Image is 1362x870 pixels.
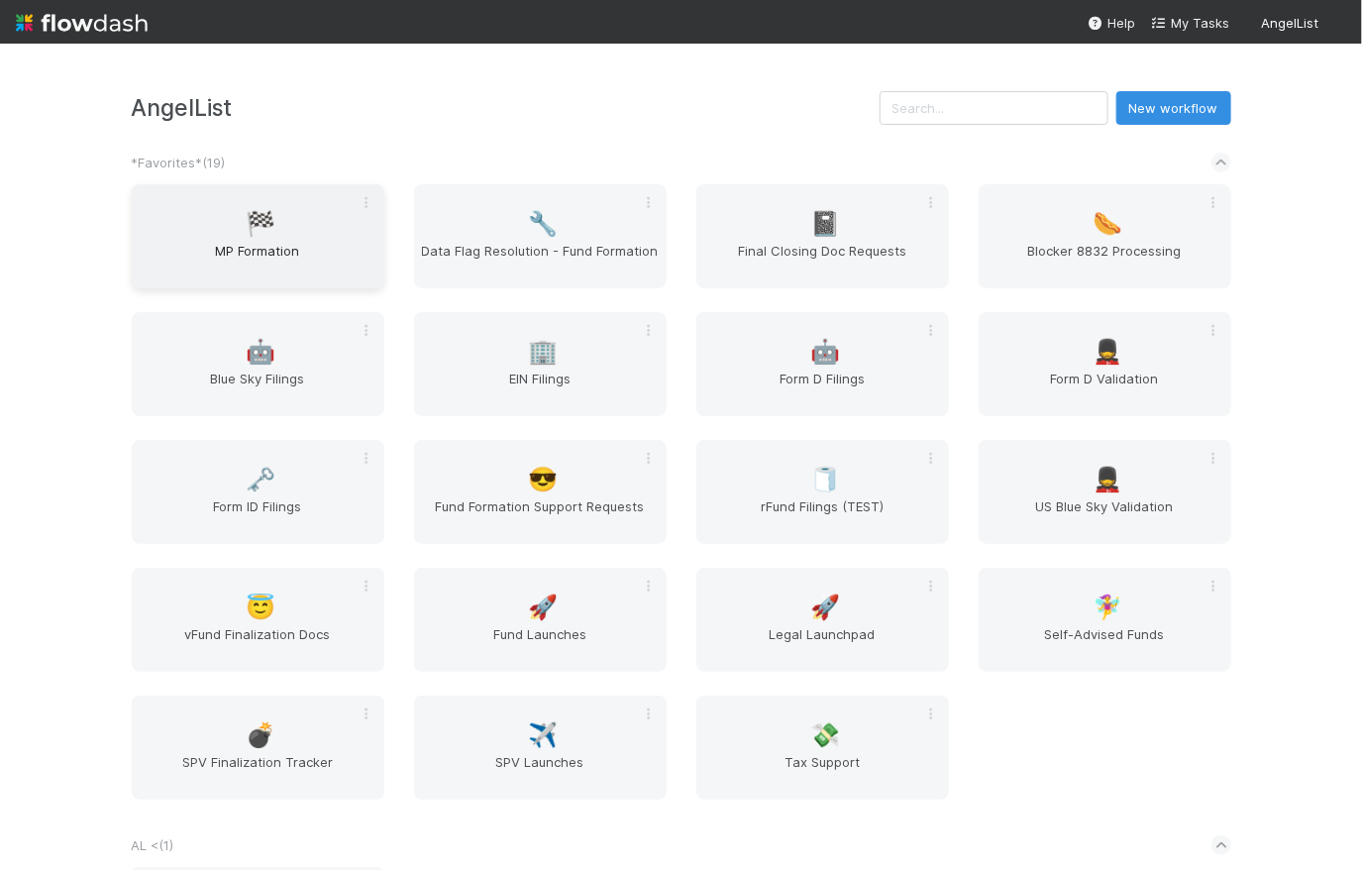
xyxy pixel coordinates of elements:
[987,241,1223,280] span: Blocker 8832 Processing
[140,241,376,280] span: MP Formation
[696,440,949,544] a: 🧻rFund Filings (TEST)
[140,369,376,408] span: Blue Sky Filings
[696,184,949,288] a: 📓Final Closing Doc Requests
[16,6,148,40] img: logo-inverted-e16ddd16eac7371096b0.svg
[528,595,558,620] span: 🚀
[1093,595,1122,620] span: 🧚‍♀️
[987,369,1223,408] span: Form D Validation
[1093,339,1122,365] span: 💂
[422,369,659,408] span: EIN Filings
[704,624,941,664] span: Legal Launchpad
[422,496,659,536] span: Fund Formation Support Requests
[132,837,174,853] span: AL < ( 1 )
[132,184,384,288] a: 🏁MP Formation
[414,184,667,288] a: 🔧Data Flag Resolution - Fund Formation
[979,312,1231,416] a: 💂Form D Validation
[810,722,840,748] span: 💸
[704,241,941,280] span: Final Closing Doc Requests
[880,91,1108,125] input: Search...
[528,722,558,748] span: ✈️
[132,568,384,672] a: 😇vFund Finalization Docs
[140,624,376,664] span: vFund Finalization Docs
[246,467,275,492] span: 🗝️
[132,440,384,544] a: 🗝️Form ID Filings
[979,184,1231,288] a: 🌭Blocker 8832 Processing
[414,312,667,416] a: 🏢EIN Filings
[810,339,840,365] span: 🤖
[1093,211,1122,237] span: 🌭
[246,722,275,748] span: 💣
[414,568,667,672] a: 🚀Fund Launches
[422,624,659,664] span: Fund Launches
[810,467,840,492] span: 🧻
[414,440,667,544] a: 😎Fund Formation Support Requests
[422,752,659,792] span: SPV Launches
[979,440,1231,544] a: 💂US Blue Sky Validation
[1088,13,1135,33] div: Help
[1116,91,1231,125] button: New workflow
[979,568,1231,672] a: 🧚‍♀️Self-Advised Funds
[696,696,949,800] a: 💸Tax Support
[1151,13,1229,33] a: My Tasks
[422,241,659,280] span: Data Flag Resolution - Fund Formation
[132,696,384,800] a: 💣SPV Finalization Tracker
[696,312,949,416] a: 🤖Form D Filings
[528,339,558,365] span: 🏢
[810,595,840,620] span: 🚀
[1093,467,1122,492] span: 💂
[704,369,941,408] span: Form D Filings
[246,339,275,365] span: 🤖
[1326,14,1346,34] img: avatar_b467e446-68e1-4310-82a7-76c532dc3f4b.png
[1261,15,1318,31] span: AngelList
[140,496,376,536] span: Form ID Filings
[528,467,558,492] span: 😎
[696,568,949,672] a: 🚀Legal Launchpad
[987,496,1223,536] span: US Blue Sky Validation
[528,211,558,237] span: 🔧
[132,312,384,416] a: 🤖Blue Sky Filings
[1151,15,1229,31] span: My Tasks
[987,624,1223,664] span: Self-Advised Funds
[246,211,275,237] span: 🏁
[414,696,667,800] a: ✈️SPV Launches
[246,595,275,620] span: 😇
[132,94,880,121] h3: AngelList
[132,155,226,170] span: *Favorites* ( 19 )
[810,211,840,237] span: 📓
[704,496,941,536] span: rFund Filings (TEST)
[140,752,376,792] span: SPV Finalization Tracker
[704,752,941,792] span: Tax Support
